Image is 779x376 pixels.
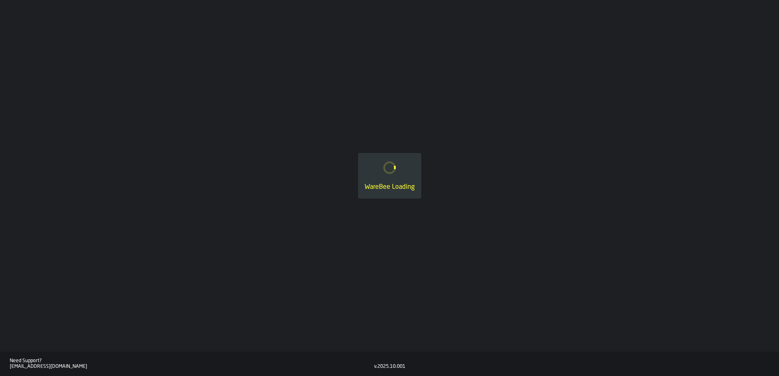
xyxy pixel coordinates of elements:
div: WareBee Loading [365,182,415,192]
div: [EMAIL_ADDRESS][DOMAIN_NAME] [10,364,374,369]
div: 2025.10.001 [377,364,405,369]
div: Need Support? [10,358,374,364]
div: v. [374,364,377,369]
a: Need Support?[EMAIL_ADDRESS][DOMAIN_NAME] [10,358,374,369]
